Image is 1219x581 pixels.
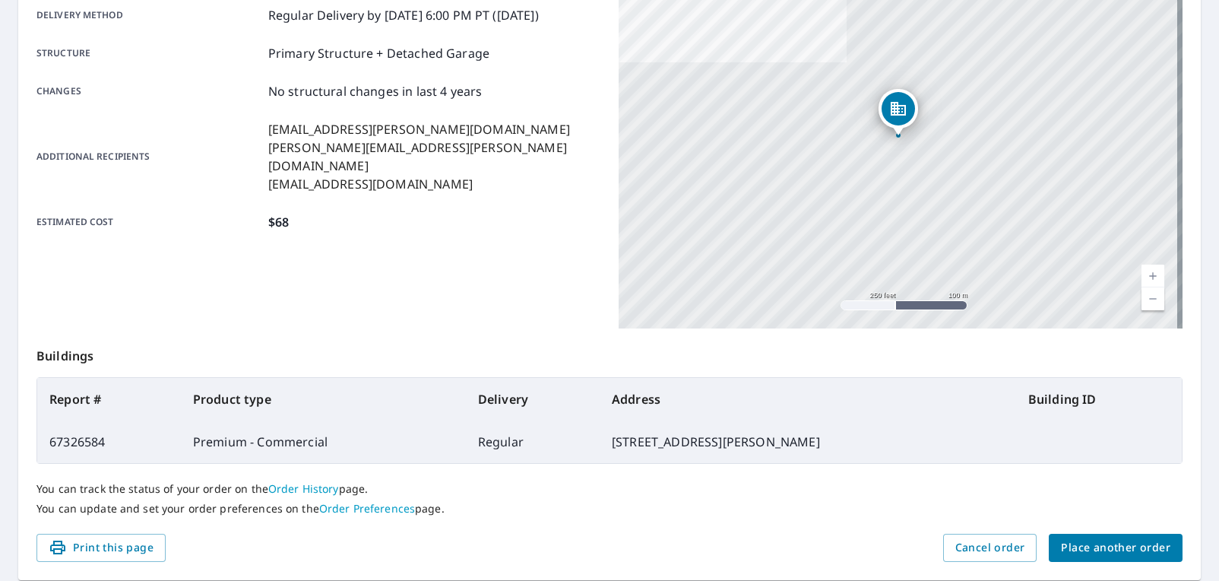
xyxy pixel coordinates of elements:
p: Delivery method [36,6,262,24]
td: Premium - Commercial [181,421,466,463]
p: Regular Delivery by [DATE] 6:00 PM PT ([DATE]) [268,6,539,24]
button: Place another order [1049,534,1183,562]
a: Current Level 17, Zoom In [1141,265,1164,287]
div: Dropped pin, building 1, Commercial property, 400 S Collier Blvd Marco Island, FL 34145 [879,89,918,136]
button: Cancel order [943,534,1037,562]
td: [STREET_ADDRESS][PERSON_NAME] [600,421,1016,463]
p: Changes [36,82,262,100]
th: Address [600,378,1016,421]
a: Order History [268,481,339,496]
p: Primary Structure + Detached Garage [268,44,489,62]
span: Place another order [1061,538,1170,557]
p: No structural changes in last 4 years [268,82,483,100]
p: Buildings [36,329,1183,377]
th: Building ID [1016,378,1182,421]
th: Product type [181,378,466,421]
button: Print this page [36,534,166,562]
td: Regular [466,421,600,463]
p: [EMAIL_ADDRESS][DOMAIN_NAME] [268,175,600,193]
a: Order Preferences [319,501,415,516]
span: Print this page [49,538,154,557]
p: Structure [36,44,262,62]
a: Current Level 17, Zoom Out [1141,287,1164,310]
p: Estimated cost [36,213,262,231]
p: Additional recipients [36,120,262,193]
p: $68 [268,213,289,231]
p: You can update and set your order preferences on the page. [36,502,1183,516]
p: You can track the status of your order on the page. [36,482,1183,496]
span: Cancel order [955,538,1025,557]
p: [EMAIL_ADDRESS][PERSON_NAME][DOMAIN_NAME] [268,120,600,138]
p: [PERSON_NAME][EMAIL_ADDRESS][PERSON_NAME][DOMAIN_NAME] [268,138,600,175]
th: Report # [37,378,181,421]
th: Delivery [466,378,600,421]
td: 67326584 [37,421,181,463]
